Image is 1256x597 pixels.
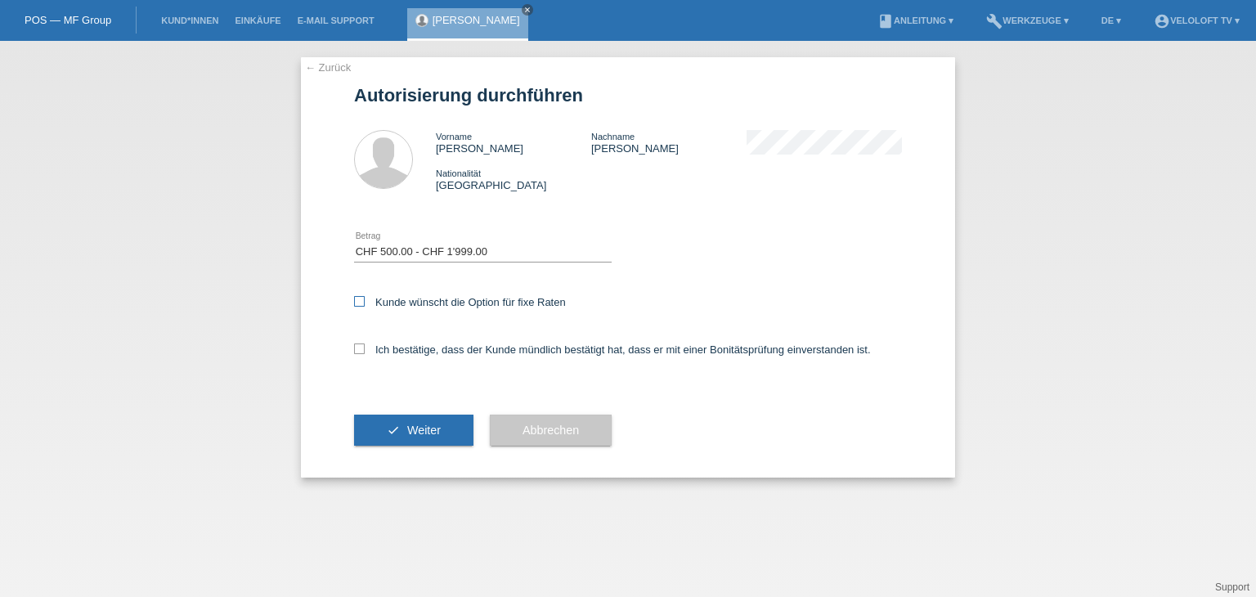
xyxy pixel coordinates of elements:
div: [PERSON_NAME] [591,130,747,155]
i: build [986,13,1003,29]
a: Einkäufe [227,16,289,25]
span: Nachname [591,132,635,141]
i: account_circle [1154,13,1170,29]
a: ← Zurück [305,61,351,74]
label: Ich bestätige, dass der Kunde mündlich bestätigt hat, dass er mit einer Bonitätsprüfung einversta... [354,343,871,356]
a: bookAnleitung ▾ [869,16,962,25]
h1: Autorisierung durchführen [354,85,902,105]
span: Weiter [407,424,441,437]
label: Kunde wünscht die Option für fixe Raten [354,296,566,308]
a: close [522,4,533,16]
button: check Weiter [354,415,473,446]
i: close [523,6,532,14]
a: POS — MF Group [25,14,111,26]
a: account_circleVeloLoft TV ▾ [1146,16,1248,25]
a: buildWerkzeuge ▾ [978,16,1077,25]
a: [PERSON_NAME] [433,14,520,26]
a: DE ▾ [1093,16,1129,25]
i: check [387,424,400,437]
div: [GEOGRAPHIC_DATA] [436,167,591,191]
div: [PERSON_NAME] [436,130,591,155]
a: Kund*innen [153,16,227,25]
a: Support [1215,581,1249,593]
i: book [877,13,894,29]
a: E-Mail Support [289,16,383,25]
button: Abbrechen [490,415,612,446]
span: Nationalität [436,168,481,178]
span: Vorname [436,132,472,141]
span: Abbrechen [523,424,579,437]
